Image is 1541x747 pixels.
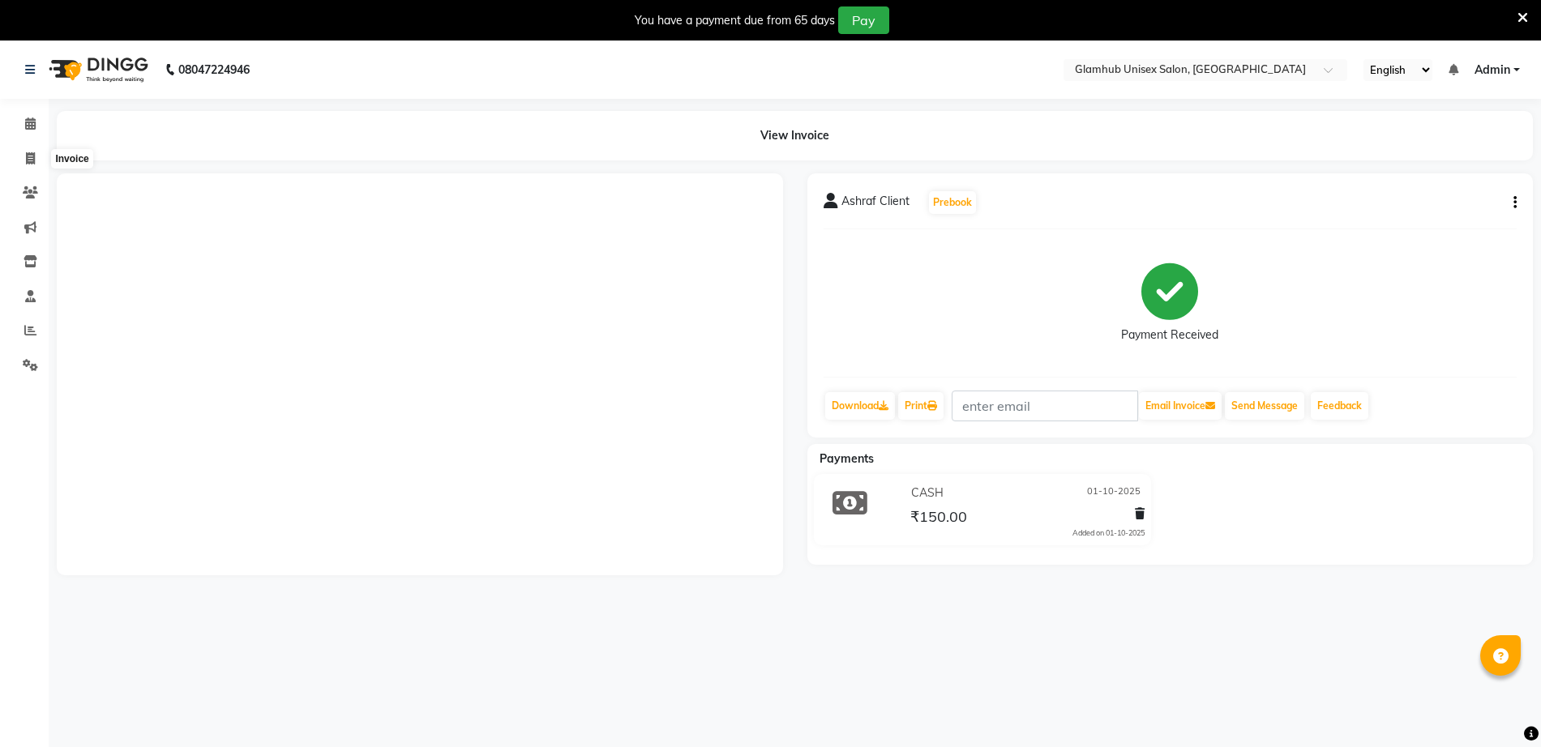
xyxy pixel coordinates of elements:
div: Invoice [51,149,92,169]
div: Payment Received [1121,327,1218,344]
button: Send Message [1225,392,1304,420]
div: Added on 01-10-2025 [1072,527,1145,539]
button: Prebook [929,191,976,214]
button: Pay [838,6,889,34]
span: Ashraf Client [841,193,910,216]
input: enter email [952,391,1138,421]
a: Print [898,392,944,420]
span: 01-10-2025 [1087,484,1141,502]
div: View Invoice [57,111,1533,160]
img: logo [41,47,152,92]
span: Payments [820,451,874,466]
span: CASH [911,484,944,502]
span: Admin [1475,62,1510,79]
a: Feedback [1311,392,1368,420]
iframe: chat widget [1473,682,1525,731]
span: ₹150.00 [910,507,967,530]
a: Download [825,392,895,420]
button: Email Invoice [1139,392,1222,420]
div: You have a payment due from 65 days [635,12,835,29]
b: 08047224946 [178,47,250,92]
